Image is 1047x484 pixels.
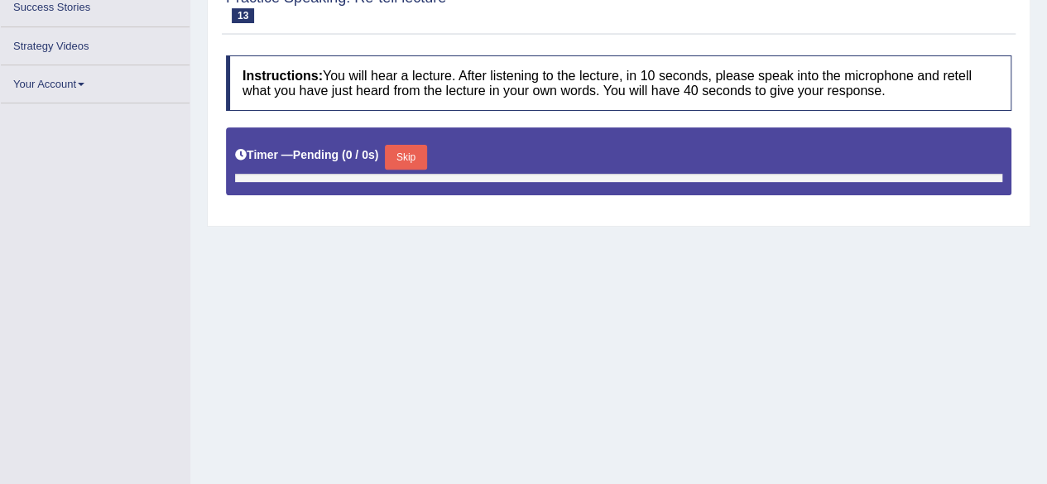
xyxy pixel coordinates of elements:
[1,65,190,98] a: Your Account
[293,148,339,161] b: Pending
[1,27,190,60] a: Strategy Videos
[342,148,346,161] b: (
[226,55,1011,111] h4: You will hear a lecture. After listening to the lecture, in 10 seconds, please speak into the mic...
[232,8,254,23] span: 13
[346,148,375,161] b: 0 / 0s
[243,69,323,83] b: Instructions:
[375,148,379,161] b: )
[235,149,378,161] h5: Timer —
[385,145,426,170] button: Skip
